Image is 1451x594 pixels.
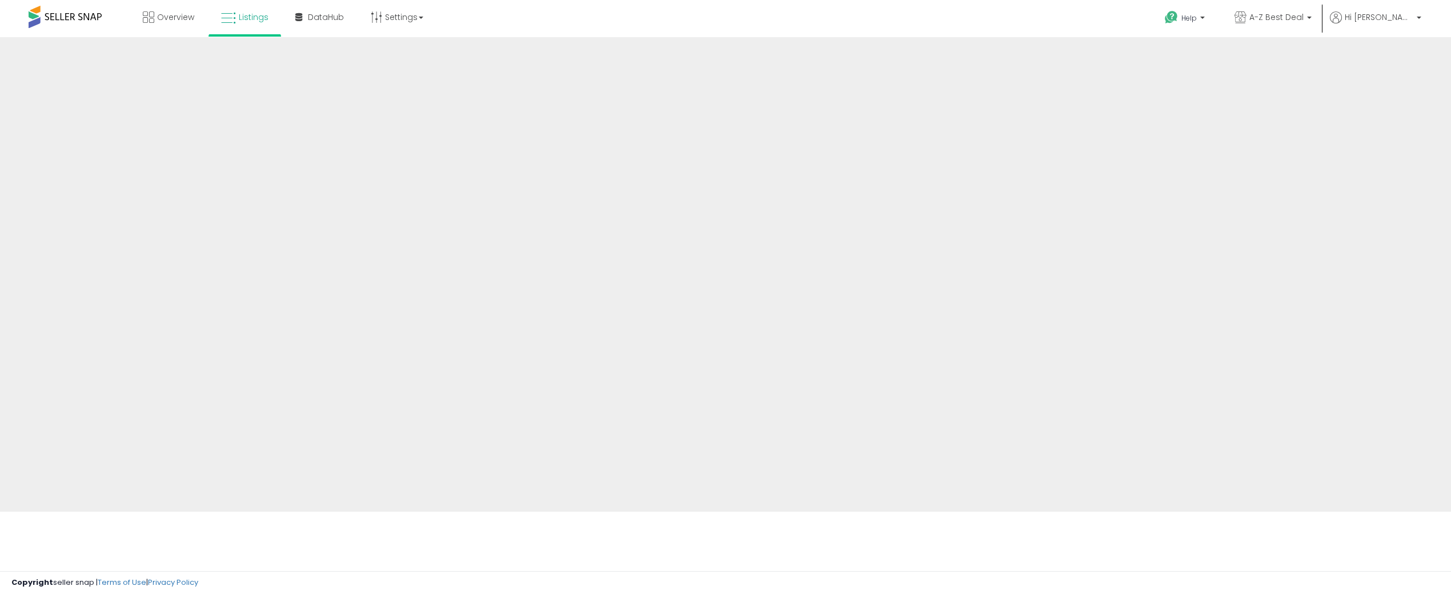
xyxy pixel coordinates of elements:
i: Get Help [1164,10,1179,25]
a: Hi [PERSON_NAME] [1330,11,1421,37]
span: Overview [157,11,194,23]
span: Help [1181,13,1197,23]
span: Hi [PERSON_NAME] [1345,11,1413,23]
a: Help [1156,2,1216,37]
span: Listings [239,11,268,23]
span: A-Z Best Deal [1249,11,1304,23]
span: DataHub [308,11,344,23]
